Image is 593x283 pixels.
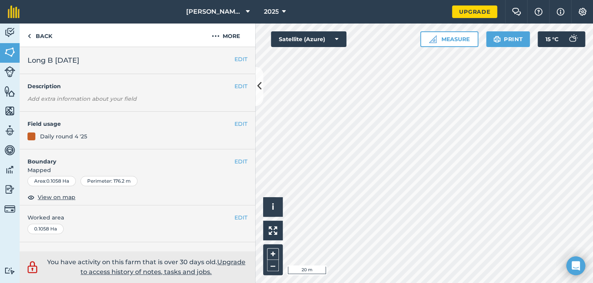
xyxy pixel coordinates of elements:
[212,31,220,41] img: svg+xml;base64,PHN2ZyB4bWxucz0iaHR0cDovL3d3dy53My5vcmcvMjAwMC9zdmciIHdpZHRoPSIyMCIgaGVpZ2h0PSIyNC...
[578,8,587,16] img: A cog icon
[566,256,585,275] div: Open Intercom Messenger
[40,132,87,141] div: Daily round 4 '25
[493,34,501,44] img: svg+xml;base64,PHN2ZyB4bWxucz0iaHR0cDovL3d3dy53My5vcmcvMjAwMC9zdmciIHdpZHRoPSIxOSIgaGVpZ2h0PSIyNC...
[4,267,15,274] img: svg+xml;base64,PD94bWwgdmVyc2lvbj0iMS4wIiBlbmNvZGluZz0idXRmLTgiPz4KPCEtLSBHZW5lcmF0b3I6IEFkb2JlIE...
[27,192,75,202] button: View on map
[20,166,255,174] span: Mapped
[20,149,234,166] h4: Boundary
[4,105,15,117] img: svg+xml;base64,PHN2ZyB4bWxucz0iaHR0cDovL3d3dy53My5vcmcvMjAwMC9zdmciIHdpZHRoPSI1NiIgaGVpZ2h0PSI2MC...
[4,125,15,136] img: svg+xml;base64,PD94bWwgdmVyc2lvbj0iMS4wIiBlbmNvZGluZz0idXRmLTgiPz4KPCEtLSBHZW5lcmF0b3I6IEFkb2JlIE...
[420,31,478,47] button: Measure
[8,5,20,18] img: fieldmargin Logo
[27,95,137,102] em: Add extra information about your field
[271,31,346,47] button: Satellite (Azure)
[565,31,580,47] img: svg+xml;base64,PD94bWwgdmVyc2lvbj0iMS4wIiBlbmNvZGluZz0idXRmLTgiPz4KPCEtLSBHZW5lcmF0b3I6IEFkb2JlIE...
[452,5,497,18] a: Upgrade
[234,157,247,166] button: EDIT
[27,120,234,128] h4: Field usage
[27,224,64,234] div: 0.1058 Ha
[4,203,15,214] img: svg+xml;base64,PD94bWwgdmVyc2lvbj0iMS4wIiBlbmNvZGluZz0idXRmLTgiPz4KPCEtLSBHZW5lcmF0b3I6IEFkb2JlIE...
[38,193,75,201] span: View on map
[556,7,564,16] img: svg+xml;base64,PHN2ZyB4bWxucz0iaHR0cDovL3d3dy53My5vcmcvMjAwMC9zdmciIHdpZHRoPSIxNyIgaGVpZ2h0PSIxNy...
[234,120,247,128] button: EDIT
[4,85,15,97] img: svg+xml;base64,PHN2ZyB4bWxucz0iaHR0cDovL3d3dy53My5vcmcvMjAwMC9zdmciIHdpZHRoPSI1NiIgaGVpZ2h0PSI2MC...
[429,35,437,43] img: Ruler icon
[27,213,247,222] span: Worked area
[267,248,279,260] button: +
[20,24,60,47] a: Back
[269,226,277,235] img: Four arrows, one pointing top left, one top right, one bottom right and the last bottom left
[512,8,521,16] img: Two speech bubbles overlapping with the left bubble in the forefront
[234,213,247,222] button: EDIT
[267,260,279,271] button: –
[27,192,35,202] img: svg+xml;base64,PHN2ZyB4bWxucz0iaHR0cDovL3d3dy53My5vcmcvMjAwMC9zdmciIHdpZHRoPSIxOCIgaGVpZ2h0PSIyNC...
[27,31,31,41] img: svg+xml;base64,PHN2ZyB4bWxucz0iaHR0cDovL3d3dy53My5vcmcvMjAwMC9zdmciIHdpZHRoPSI5IiBoZWlnaHQ9IjI0Ii...
[196,24,255,47] button: More
[272,202,274,212] span: i
[4,164,15,176] img: svg+xml;base64,PD94bWwgdmVyc2lvbj0iMS4wIiBlbmNvZGluZz0idXRmLTgiPz4KPCEtLSBHZW5lcmF0b3I6IEFkb2JlIE...
[4,46,15,58] img: svg+xml;base64,PHN2ZyB4bWxucz0iaHR0cDovL3d3dy53My5vcmcvMjAwMC9zdmciIHdpZHRoPSI1NiIgaGVpZ2h0PSI2MC...
[26,260,39,274] img: svg+xml;base64,PD94bWwgdmVyc2lvbj0iMS4wIiBlbmNvZGluZz0idXRmLTgiPz4KPCEtLSBHZW5lcmF0b3I6IEFkb2JlIE...
[4,183,15,195] img: svg+xml;base64,PD94bWwgdmVyc2lvbj0iMS4wIiBlbmNvZGluZz0idXRmLTgiPz4KPCEtLSBHZW5lcmF0b3I6IEFkb2JlIE...
[4,66,15,77] img: svg+xml;base64,PD94bWwgdmVyc2lvbj0iMS4wIiBlbmNvZGluZz0idXRmLTgiPz4KPCEtLSBHZW5lcmF0b3I6IEFkb2JlIE...
[264,7,278,16] span: 2025
[263,197,283,217] button: i
[486,31,530,47] button: Print
[234,82,247,91] button: EDIT
[81,176,137,186] div: Perimeter : 176.2 m
[538,31,585,47] button: 15 °C
[534,8,543,16] img: A question mark icon
[186,7,242,16] span: [PERSON_NAME] Farm
[27,55,79,66] span: Long B [DATE]
[27,176,76,186] div: Area : 0.1058 Ha
[20,250,255,259] h4: Sub-fields
[234,55,247,63] button: EDIT
[545,31,558,47] span: 15 ° C
[4,144,15,156] img: svg+xml;base64,PD94bWwgdmVyc2lvbj0iMS4wIiBlbmNvZGluZz0idXRmLTgiPz4KPCEtLSBHZW5lcmF0b3I6IEFkb2JlIE...
[4,27,15,38] img: svg+xml;base64,PD94bWwgdmVyc2lvbj0iMS4wIiBlbmNvZGluZz0idXRmLTgiPz4KPCEtLSBHZW5lcmF0b3I6IEFkb2JlIE...
[27,82,247,91] h4: Description
[43,257,249,277] p: You have activity on this farm that is over 30 days old.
